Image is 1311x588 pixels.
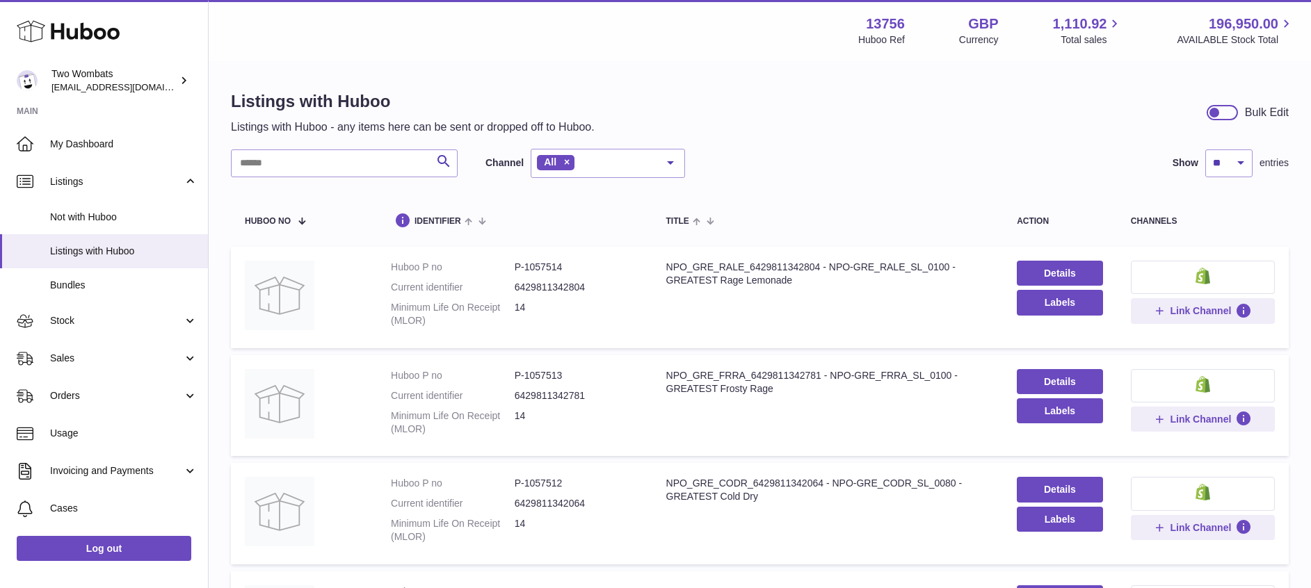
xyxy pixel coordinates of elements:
[231,90,595,113] h1: Listings with Huboo
[515,477,638,490] dd: P-1057512
[245,477,314,546] img: NPO_GRE_CODR_6429811342064 - NPO-GRE_CODR_SL_0080 - GREATEST Cold Dry
[391,369,515,382] dt: Huboo P no
[1131,298,1275,323] button: Link Channel
[50,211,198,224] span: Not with Huboo
[17,70,38,91] img: internalAdmin-13756@internal.huboo.com
[515,369,638,382] dd: P-1057513
[50,427,198,440] span: Usage
[666,261,990,287] div: NPO_GRE_RALE_6429811342804 - NPO-GRE_RALE_SL_0100 - GREATEST Rage Lemonade
[1131,515,1275,540] button: Link Channel
[391,477,515,490] dt: Huboo P no
[50,175,183,188] span: Listings
[1017,507,1103,532] button: Labels
[231,120,595,135] p: Listings with Huboo - any items here can be sent or dropped off to Huboo.
[50,464,183,477] span: Invoicing and Payments
[1177,15,1294,47] a: 196,950.00 AVAILABLE Stock Total
[391,409,515,436] dt: Minimum Life On Receipt (MLOR)
[1061,33,1123,47] span: Total sales
[391,301,515,327] dt: Minimum Life On Receipt (MLOR)
[50,389,183,402] span: Orders
[391,261,515,274] dt: Huboo P no
[1017,477,1103,502] a: Details
[959,33,999,47] div: Currency
[1053,15,1123,47] a: 1,110.92 Total sales
[666,369,990,395] div: NPO_GRE_FRRA_6429811342781 - NPO-GRE_FRRA_SL_0100 - GREATEST Frosty Rage
[50,352,183,365] span: Sales
[515,517,638,544] dd: 14
[515,281,638,294] dd: 6429811342804
[391,389,515,402] dt: Current identifier
[1173,156,1198,170] label: Show
[415,217,461,226] span: identifier
[51,67,177,94] div: Two Wombats
[515,301,638,327] dd: 14
[1017,290,1103,315] button: Labels
[1131,407,1275,432] button: Link Channel
[391,281,515,294] dt: Current identifier
[1196,376,1210,393] img: shopify-small.png
[245,261,314,330] img: NPO_GRE_RALE_6429811342804 - NPO-GRE_RALE_SL_0100 - GREATEST Rage Lemonade
[50,245,198,258] span: Listings with Huboo
[391,517,515,544] dt: Minimum Life On Receipt (MLOR)
[515,409,638,436] dd: 14
[50,502,198,515] span: Cases
[1170,304,1231,317] span: Link Channel
[1245,105,1289,120] div: Bulk Edit
[515,261,638,274] dd: P-1057514
[245,369,314,439] img: NPO_GRE_FRRA_6429811342781 - NPO-GRE_FRRA_SL_0100 - GREATEST Frosty Rage
[666,477,990,503] div: NPO_GRE_CODR_6429811342064 - NPO-GRE_CODR_SL_0080 - GREATEST Cold Dry
[1170,413,1231,425] span: Link Channel
[968,15,998,33] strong: GBP
[1017,217,1103,226] div: action
[1017,398,1103,423] button: Labels
[1017,261,1103,286] a: Details
[1196,484,1210,500] img: shopify-small.png
[51,81,204,92] span: [EMAIL_ADDRESS][DOMAIN_NAME]
[515,389,638,402] dd: 6429811342781
[1131,217,1275,226] div: channels
[858,33,905,47] div: Huboo Ref
[17,536,191,561] a: Log out
[50,314,183,327] span: Stock
[50,138,198,151] span: My Dashboard
[866,15,905,33] strong: 13756
[1170,521,1231,534] span: Link Channel
[1053,15,1107,33] span: 1,110.92
[1260,156,1289,170] span: entries
[245,217,291,226] span: Huboo no
[515,497,638,510] dd: 6429811342064
[391,497,515,510] dt: Current identifier
[1177,33,1294,47] span: AVAILABLE Stock Total
[50,279,198,292] span: Bundles
[485,156,524,170] label: Channel
[1209,15,1278,33] span: 196,950.00
[1017,369,1103,394] a: Details
[1196,268,1210,284] img: shopify-small.png
[666,217,689,226] span: title
[544,156,556,168] span: All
